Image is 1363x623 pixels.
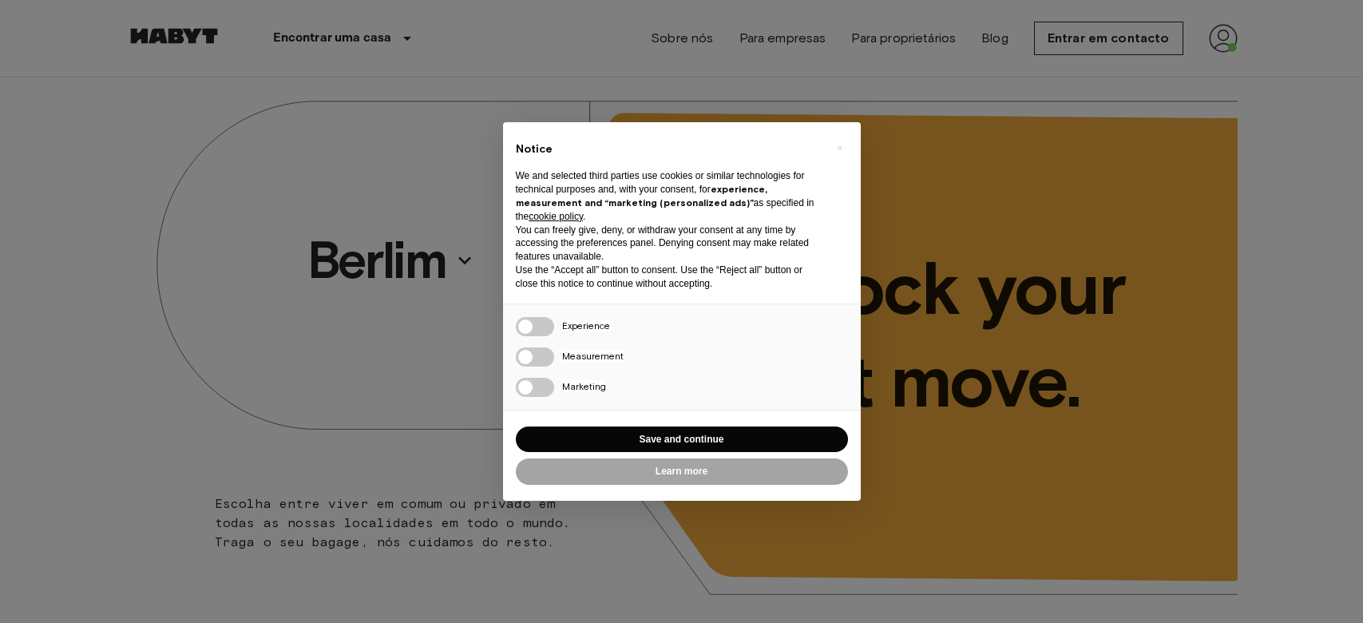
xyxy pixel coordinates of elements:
[516,224,822,264] p: You can freely give, deny, or withdraw your consent at any time by accessing the preferences pane...
[837,138,842,157] span: ×
[827,135,853,161] button: Close this notice
[562,380,606,392] span: Marketing
[529,211,583,222] a: cookie policy
[516,183,767,208] strong: experience, measurement and “marketing (personalized ads)”
[516,141,822,157] h2: Notice
[516,169,822,223] p: We and selected third parties use cookies or similar technologies for technical purposes and, wit...
[562,319,610,331] span: Experience
[516,458,848,485] button: Learn more
[516,264,822,291] p: Use the “Accept all” button to consent. Use the “Reject all” button or close this notice to conti...
[516,427,848,453] button: Save and continue
[562,350,624,362] span: Measurement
